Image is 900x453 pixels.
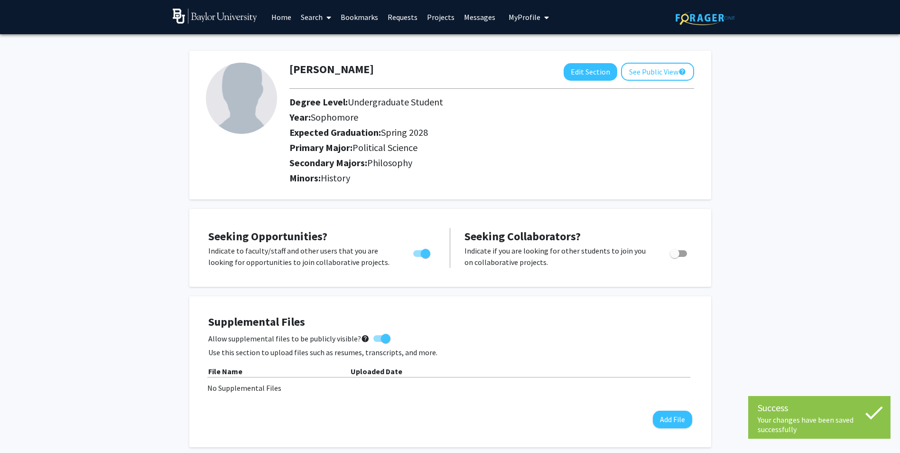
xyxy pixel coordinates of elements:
[296,0,336,34] a: Search
[289,112,679,123] h2: Year:
[353,142,418,153] span: Political Science
[289,172,694,184] h2: Minors:
[621,63,694,81] button: See Public View
[208,367,242,376] b: File Name
[653,411,692,428] button: Add File
[208,315,692,329] h4: Supplemental Files
[459,0,500,34] a: Messages
[267,0,296,34] a: Home
[336,0,383,34] a: Bookmarks
[758,415,881,434] div: Your changes have been saved successfully
[289,96,679,108] h2: Degree Level:
[464,229,581,244] span: Seeking Collaborators?
[383,0,422,34] a: Requests
[409,245,436,259] div: Toggle
[173,9,258,24] img: Baylor University Logo
[678,66,686,77] mat-icon: help
[348,96,443,108] span: Undergraduate Student
[208,333,370,344] span: Allow supplemental files to be publicly visible?
[208,347,692,358] p: Use this section to upload files such as resumes, transcripts, and more.
[367,157,412,169] span: Philosophy
[351,367,402,376] b: Uploaded Date
[509,12,540,22] span: My Profile
[666,245,692,259] div: Toggle
[207,382,693,394] div: No Supplemental Files
[206,63,277,134] img: Profile Picture
[289,63,374,76] h1: [PERSON_NAME]
[289,127,679,138] h2: Expected Graduation:
[289,157,694,169] h2: Secondary Majors:
[321,172,350,184] span: History
[208,245,395,268] p: Indicate to faculty/staff and other users that you are looking for opportunities to join collabor...
[564,63,617,81] button: Edit Section
[422,0,459,34] a: Projects
[464,245,652,268] p: Indicate if you are looking for other students to join you on collaborative projects.
[676,10,735,25] img: ForagerOne Logo
[381,126,428,138] span: Spring 2028
[311,111,358,123] span: Sophomore
[289,142,694,153] h2: Primary Major:
[758,401,881,415] div: Success
[7,410,40,446] iframe: Chat
[208,229,327,244] span: Seeking Opportunities?
[361,333,370,344] mat-icon: help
